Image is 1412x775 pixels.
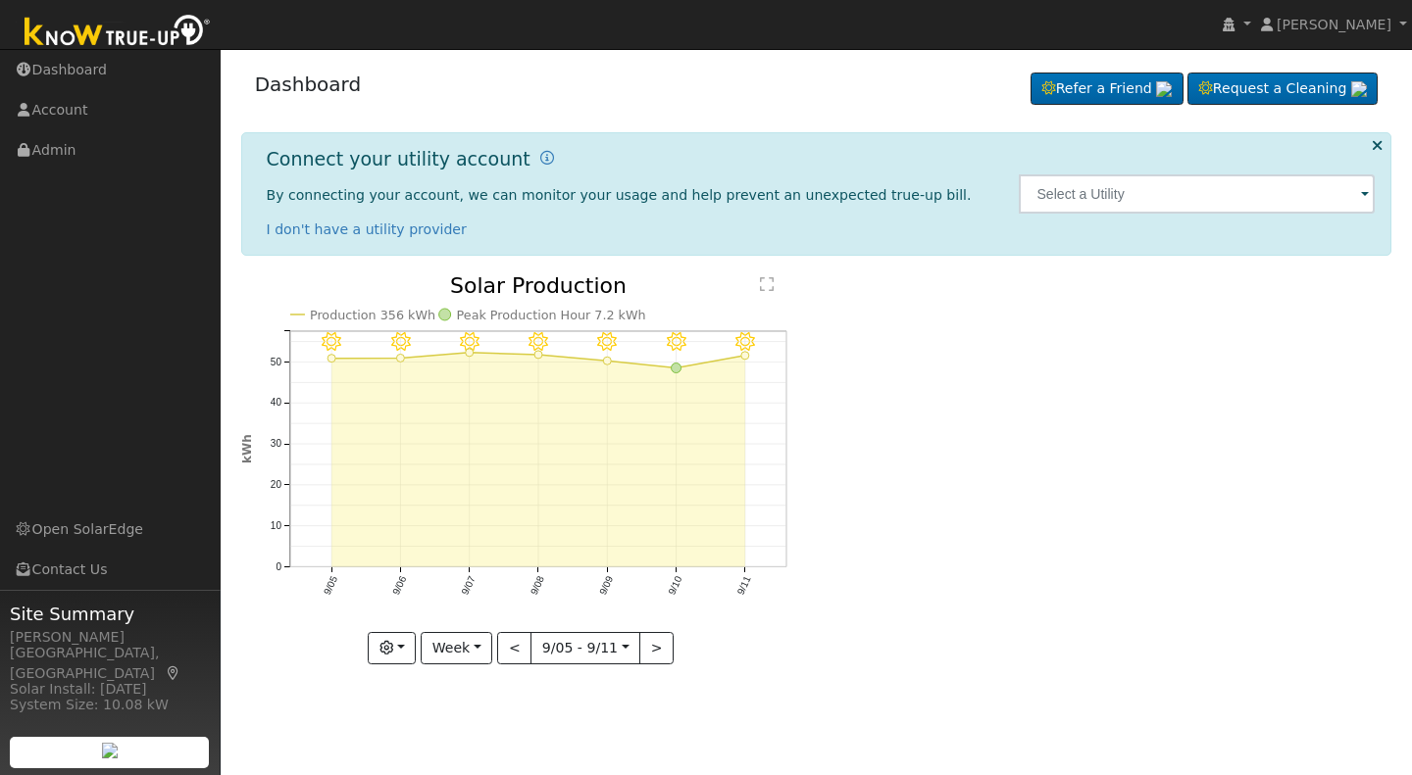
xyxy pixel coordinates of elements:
[1156,81,1172,97] img: retrieve
[1187,73,1378,106] a: Request a Cleaning
[1019,174,1375,214] input: Select a Utility
[10,643,210,684] div: [GEOGRAPHIC_DATA], [GEOGRAPHIC_DATA]
[255,73,362,96] a: Dashboard
[102,743,118,758] img: retrieve
[1351,81,1367,97] img: retrieve
[267,221,467,237] a: I don't have a utility provider
[10,601,210,627] span: Site Summary
[267,187,972,203] span: By connecting your account, we can monitor your usage and help prevent an unexpected true-up bill.
[165,665,182,681] a: Map
[1277,17,1391,32] span: [PERSON_NAME]
[1031,73,1184,106] a: Refer a Friend
[267,148,530,170] h1: Connect your utility account
[10,695,210,715] div: System Size: 10.08 kW
[10,679,210,700] div: Solar Install: [DATE]
[15,11,221,55] img: Know True-Up
[10,627,210,648] div: [PERSON_NAME]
